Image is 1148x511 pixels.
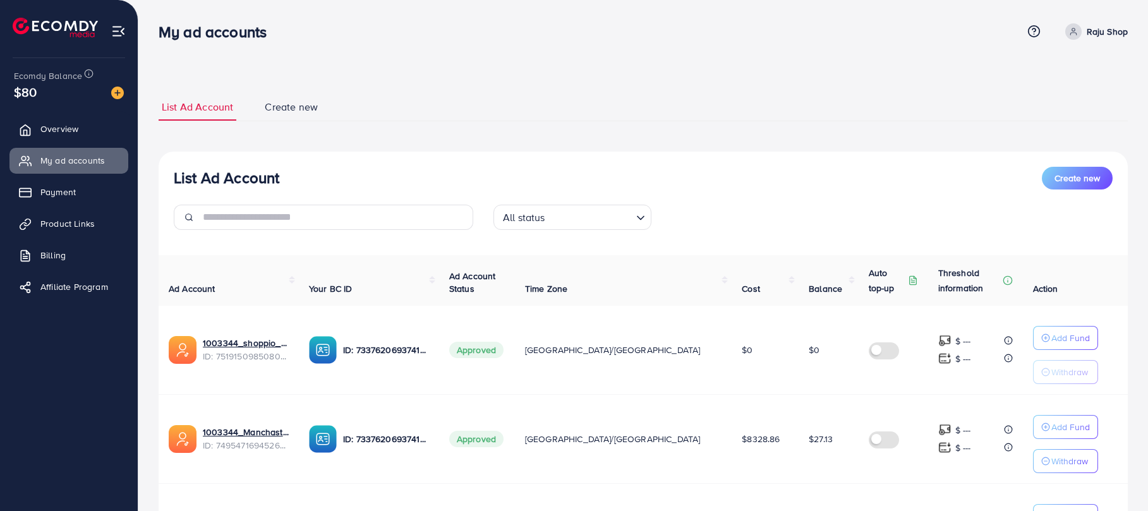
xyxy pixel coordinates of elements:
p: Withdraw [1051,454,1088,469]
button: Withdraw [1033,360,1098,384]
img: top-up amount [938,334,952,347]
a: Payment [9,179,128,205]
iframe: Chat [1094,454,1139,502]
span: Product Links [40,217,95,230]
a: Product Links [9,211,128,236]
img: top-up amount [938,352,952,365]
button: Create new [1042,167,1113,189]
span: Ad Account Status [449,270,496,295]
p: ID: 7337620693741338625 [343,431,429,447]
span: Balance [809,282,842,295]
img: image [111,87,124,99]
span: $27.13 [809,433,833,445]
span: Your BC ID [309,282,353,295]
button: Add Fund [1033,326,1098,350]
span: Ecomdy Balance [14,69,82,82]
span: My ad accounts [40,154,105,167]
span: All status [500,208,548,227]
div: Search for option [493,205,651,230]
h3: List Ad Account [174,169,279,187]
a: My ad accounts [9,148,128,173]
div: <span class='underline'>1003344_shoppio_1750688962312</span></br>7519150985080684551 [203,337,289,363]
a: 1003344_Manchaster_1745175503024 [203,426,289,438]
button: Withdraw [1033,449,1098,473]
button: Add Fund [1033,415,1098,439]
a: Billing [9,243,128,268]
img: logo [13,18,98,37]
img: top-up amount [938,441,952,454]
span: Create new [1054,172,1100,184]
a: Raju Shop [1060,23,1128,40]
h3: My ad accounts [159,23,277,41]
span: Payment [40,186,76,198]
p: Auto top-up [869,265,905,296]
p: Raju Shop [1087,24,1128,39]
span: Approved [449,342,504,358]
img: ic-ads-acc.e4c84228.svg [169,425,196,453]
span: Approved [449,431,504,447]
span: Billing [40,249,66,262]
span: [GEOGRAPHIC_DATA]/[GEOGRAPHIC_DATA] [525,344,701,356]
span: $0 [742,344,752,356]
img: ic-ba-acc.ded83a64.svg [309,425,337,453]
span: $80 [14,83,37,101]
span: Ad Account [169,282,215,295]
img: top-up amount [938,423,952,436]
p: ID: 7337620693741338625 [343,342,429,358]
p: $ --- [955,351,971,366]
span: Create new [265,100,318,114]
span: Affiliate Program [40,280,108,293]
span: ID: 7519150985080684551 [203,350,289,363]
span: Overview [40,123,78,135]
p: $ --- [955,423,971,438]
span: Time Zone [525,282,567,295]
a: 1003344_shoppio_1750688962312 [203,337,289,349]
img: ic-ba-acc.ded83a64.svg [309,336,337,364]
p: Add Fund [1051,330,1090,346]
span: [GEOGRAPHIC_DATA]/[GEOGRAPHIC_DATA] [525,433,701,445]
span: $8328.86 [742,433,780,445]
input: Search for option [549,206,631,227]
p: $ --- [955,440,971,455]
p: Withdraw [1051,364,1088,380]
img: menu [111,24,126,39]
p: $ --- [955,334,971,349]
span: Action [1033,282,1058,295]
span: Cost [742,282,760,295]
div: <span class='underline'>1003344_Manchaster_1745175503024</span></br>7495471694526988304 [203,426,289,452]
p: Add Fund [1051,419,1090,435]
span: $0 [809,344,819,356]
a: Affiliate Program [9,274,128,299]
img: ic-ads-acc.e4c84228.svg [169,336,196,364]
p: Threshold information [938,265,1000,296]
span: ID: 7495471694526988304 [203,439,289,452]
span: List Ad Account [162,100,233,114]
a: Overview [9,116,128,141]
